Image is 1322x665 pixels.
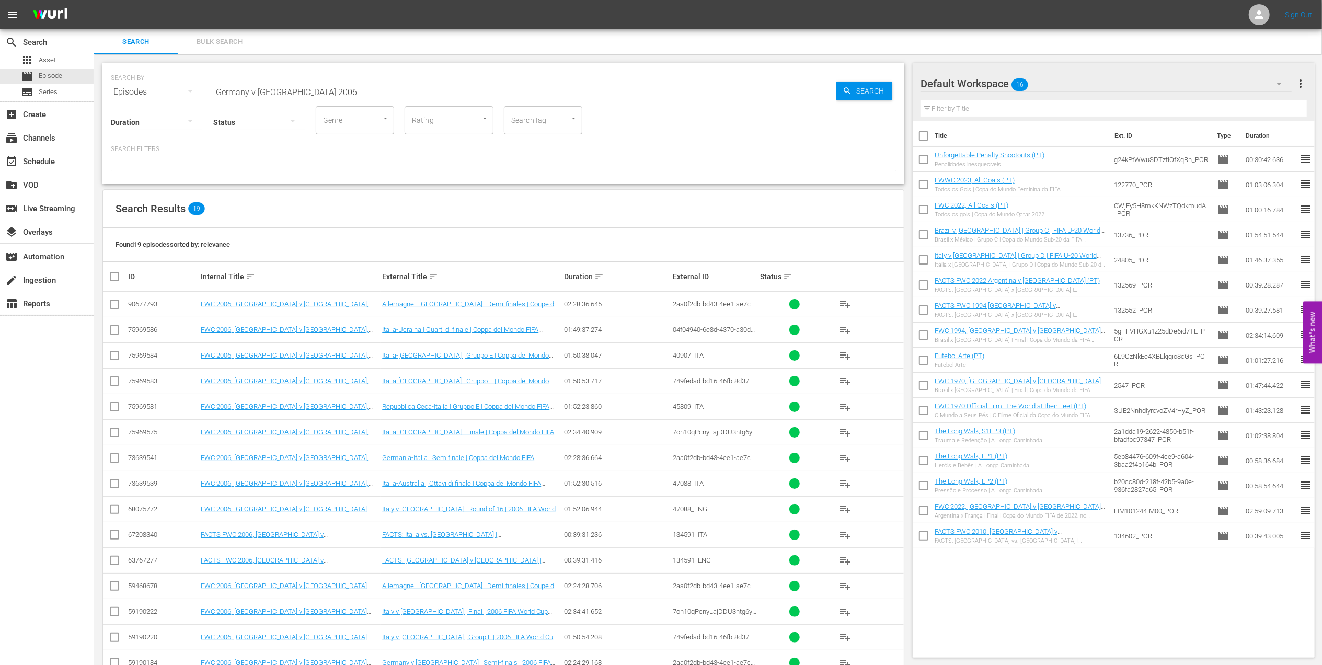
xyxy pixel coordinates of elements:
[673,556,711,564] span: 134591_ENG
[1241,222,1299,247] td: 01:54:51.544
[935,427,1015,435] a: The Long Walk, S1EP3 (PT)
[5,202,18,215] span: Live Streaming
[935,286,1106,293] div: FACTS: [GEOGRAPHIC_DATA] x [GEOGRAPHIC_DATA] | [GEOGRAPHIC_DATA] 2022
[1241,373,1299,398] td: 01:47:44.422
[839,324,852,336] span: playlist_add
[1217,279,1229,291] span: Episode
[5,297,18,310] span: Reports
[935,211,1044,218] div: Todos os gols | Copa do Mundo Qatar 2022
[116,240,230,248] span: Found 19 episodes sorted by: relevance
[839,529,852,541] span: playlist_add
[935,121,1108,151] th: Title
[935,327,1105,342] a: FWC 1994, [GEOGRAPHIC_DATA] v [GEOGRAPHIC_DATA], Final - FMR (PT)
[5,132,18,144] span: subscriptions
[201,505,371,521] a: FWC 2006, [GEOGRAPHIC_DATA] v [GEOGRAPHIC_DATA] (EN)
[935,362,984,369] div: Futebol Arte
[1241,498,1299,523] td: 02:59:09.713
[839,605,852,618] span: playlist_add
[935,528,1062,543] a: FACTS FWC 2010, [GEOGRAPHIC_DATA] v [GEOGRAPHIC_DATA] (PT)
[783,272,792,281] span: sort
[111,77,203,107] div: Episodes
[673,454,755,469] span: 2aa0f2db-bd43-4ee1-ae7c-e173057290b6_ITA
[1299,253,1312,266] span: reorder
[839,477,852,490] span: playlist_add
[201,479,373,495] a: FWC 2006, [GEOGRAPHIC_DATA] v [GEOGRAPHIC_DATA], Round of 16 - FMR (IT)
[833,369,858,394] button: playlist_add
[935,277,1100,284] a: FACTS FWC 2022 Argentina v [GEOGRAPHIC_DATA] (PT)
[839,349,852,362] span: playlist_add
[1299,328,1312,341] span: reorder
[128,377,198,385] div: 75969583
[564,505,670,513] div: 01:52:06.944
[1299,429,1312,441] span: reorder
[673,272,757,281] div: External ID
[673,300,755,316] span: 2aa0f2db-bd43-4ee1-ae7c-e173057290b6_FR
[935,236,1106,243] div: Brasil x México | Grupo C | Copa do Mundo Sub-20 da FIFA [GEOGRAPHIC_DATA] 2025™
[935,502,1105,518] a: FWC 2022, [GEOGRAPHIC_DATA] v [GEOGRAPHIC_DATA], Final - FMR (PT)
[569,113,579,123] button: Open
[1241,272,1299,297] td: 00:39:28.287
[1110,272,1213,297] td: 132569_POR
[382,428,558,444] a: Italia-[GEOGRAPHIC_DATA] | Finale | Coppa del Mondo FIFA Germania 2006 | Match completo
[564,403,670,410] div: 01:52:23.860
[833,343,858,368] button: playlist_add
[1299,529,1312,542] span: reorder
[673,428,756,444] span: 7on10qPcnyLajDDU3ntg6y_ITA
[935,176,1015,184] a: FWWC 2023, All Goals (PT)
[1110,498,1213,523] td: FIM101244-M00_POR
[1241,197,1299,222] td: 01:00:16.784
[935,302,1060,317] a: FACTS FWC 1994 [GEOGRAPHIC_DATA] v [GEOGRAPHIC_DATA] (PT)
[564,556,670,564] div: 00:39:31.416
[673,479,704,487] span: 47088_ITA
[5,155,18,168] span: Schedule
[833,625,858,650] button: playlist_add
[673,403,704,410] span: 45809_ITA
[935,161,1044,168] div: Penalidades inesquecíveis
[673,351,704,359] span: 40907_ITA
[1110,297,1213,323] td: 132552_POR
[128,582,198,590] div: 59468678
[673,633,755,649] span: 749fedad-bd16-46fb-8d37-99b54138d6f9_ENG
[128,403,198,410] div: 75969581
[1110,247,1213,272] td: 24805_POR
[1299,504,1312,517] span: reorder
[833,420,858,445] button: playlist_add
[201,326,373,341] a: FWC 2006, [GEOGRAPHIC_DATA] v [GEOGRAPHIC_DATA], Quarter-Finals - FMR (IT)
[935,151,1044,159] a: Unforgettable Penalty Shootouts (PT)
[21,54,33,66] span: Asset
[833,548,858,573] button: playlist_add
[935,186,1106,193] div: Todos os Gols | Copa do Mundo Feminina da FIFA [GEOGRAPHIC_DATA] e [GEOGRAPHIC_DATA] 2023
[839,400,852,413] span: playlist_add
[1110,473,1213,498] td: b20cc80d-218f-42b5-9a0e-936fa2827a65_POR
[1299,454,1312,466] span: reorder
[839,452,852,464] span: playlist_add
[429,272,438,281] span: sort
[1303,302,1322,364] button: Open Feedback Widget
[839,554,852,567] span: playlist_add
[246,272,255,281] span: sort
[839,298,852,311] span: playlist_add
[5,108,18,121] span: Create
[382,607,552,623] a: Italy v [GEOGRAPHIC_DATA] | Final | 2006 FIFA World Cup [GEOGRAPHIC_DATA]™ | Full Match Replay
[39,71,62,81] span: Episode
[1110,222,1213,247] td: 13736_POR
[382,531,501,546] a: FACTS: Italia vs. [GEOGRAPHIC_DATA] | [GEOGRAPHIC_DATA] 2006
[1299,278,1312,291] span: reorder
[382,633,557,649] a: Italy v [GEOGRAPHIC_DATA] | Group E | 2006 FIFA World Cup [GEOGRAPHIC_DATA]™ | Full Match Replay
[382,351,553,367] a: Italia-[GEOGRAPHIC_DATA] | Gruppo E | Coppa del Mondo FIFA Germania 2006 | Match completo
[833,445,858,471] button: playlist_add
[382,556,545,572] a: FACTS: [GEOGRAPHIC_DATA] v [GEOGRAPHIC_DATA] | [GEOGRAPHIC_DATA] 2006
[128,300,198,308] div: 90677793
[1110,348,1213,373] td: 6L9OzNkEe4XBLkjqio8cGs_POR
[1108,121,1211,151] th: Ext. ID
[1294,77,1307,90] span: more_vert
[1217,228,1229,241] span: Episode
[1299,479,1312,491] span: reorder
[382,403,554,418] a: Repubblica Ceca-Italia | Gruppo E | Coppa del Mondo FIFA Germania 2006 | Match completo
[564,633,670,641] div: 01:50:54.208
[1299,353,1312,366] span: reorder
[5,250,18,263] span: Automation
[116,202,186,215] span: Search Results
[382,300,558,324] a: Allemagne - [GEOGRAPHIC_DATA] | Demi-finales | Coupe du Monde de la FIFA, [GEOGRAPHIC_DATA] 2006™...
[935,337,1106,343] div: Brasil x [GEOGRAPHIC_DATA] | Final | Copa do Mundo da FIFA [GEOGRAPHIC_DATA] 1994 | [PERSON_NAME]...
